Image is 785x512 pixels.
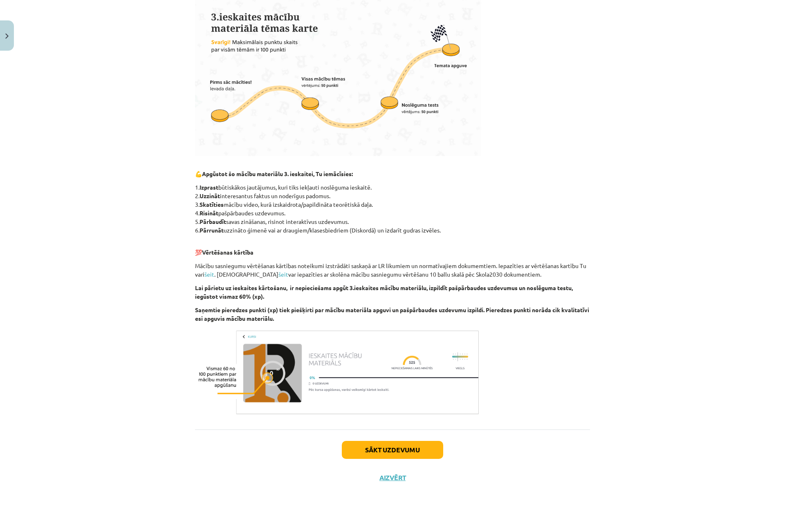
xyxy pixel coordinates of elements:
img: icon-close-lesson-0947bae3869378f0d4975bcd49f059093ad1ed9edebbc8119c70593378902aed.svg [5,34,9,39]
b: Lai pārietu uz ieskaites kārtošanu, ir nepieciešams apgūt 3.ieskaites mācību materiālu, izpildīt ... [195,284,573,300]
p: 1. būtiskākos jautājumus, kuri tiks iekļauti noslēguma ieskaitē. 2. interesantus faktus un noderī... [195,183,590,235]
b: Vērtēšanas kārtība [202,248,253,256]
p: 💪 [195,170,590,178]
b: Izprast [200,183,218,191]
b: Uzzināt [200,192,220,199]
p: 💯 [195,239,590,257]
b: Pārrunāt [200,226,224,234]
p: Mācību sasniegumu vērtēšanas kārtības noteikumi izstrādāti saskaņā ar LR likumiem un normatīvajie... [195,262,590,279]
b: Pārbaudīt [200,218,226,225]
button: Aizvērt [377,474,408,482]
b: Saņemtie pieredzes punkti (xp) tiek piešķirti par mācību materiāla apguvi un pašpārbaudes uzdevum... [195,306,589,322]
b: Apgūstot šo mācību materiālu 3. ieskaitei, Tu iemācīsies: [202,170,353,177]
b: Skatīties [200,201,224,208]
button: Sākt uzdevumu [342,441,443,459]
a: šeit [278,271,288,278]
b: Risināt [200,209,218,217]
a: šeit [204,271,214,278]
